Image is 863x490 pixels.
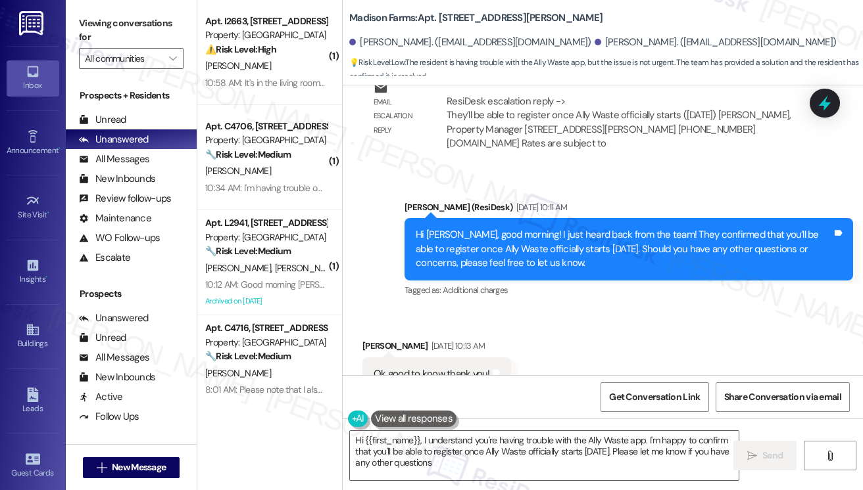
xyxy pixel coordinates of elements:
div: Tagged as: [405,280,853,300]
i:  [747,451,757,461]
button: Share Conversation via email [716,382,850,412]
div: Archived on [DATE] [204,293,328,309]
strong: 🔧 Risk Level: Medium [205,148,291,160]
div: Escalate [79,251,130,265]
div: [PERSON_NAME]. ([EMAIL_ADDRESS][DOMAIN_NAME]) [349,35,591,49]
div: Active [79,390,123,404]
span: [PERSON_NAME] [205,367,271,379]
span: Additional charges [443,284,508,296]
div: Property: [GEOGRAPHIC_DATA] [205,336,327,349]
textarea: Hi {{first_name}}, I understand you're having trouble with the Ally Waste app. I'm happy to confi... [350,431,739,480]
strong: 💡 Risk Level: Low [349,57,405,68]
div: [DATE] 10:13 AM [428,339,485,353]
span: • [47,208,49,217]
div: Unanswered [79,311,149,325]
a: Guest Cards [7,448,59,483]
button: Send [733,441,797,470]
div: ResiDesk escalation reply -> They’ll be able to register once Ally Waste officially starts ([DATE... [447,95,791,150]
div: Maintenance [79,212,151,225]
span: • [59,144,61,153]
a: Leads [7,384,59,419]
div: New Inbounds [79,370,155,384]
div: Unanswered [79,133,149,146]
div: [PERSON_NAME] [362,339,511,357]
label: Viewing conversations for [79,13,184,48]
div: 10:34 AM: I'm having trouble opening a maintenance ticket in buildinglink. Is the website down? [205,182,562,194]
div: Property: [GEOGRAPHIC_DATA] [205,133,327,147]
span: Send [762,449,783,462]
div: Unread [79,331,126,345]
div: Apt. L2941, [STREET_ADDRESS][PERSON_NAME] [205,216,327,230]
div: Follow Ups [79,410,139,424]
div: WO Follow-ups [79,231,160,245]
button: Get Conversation Link [601,382,708,412]
span: [PERSON_NAME] [205,60,271,72]
span: [PERSON_NAME] [275,262,345,274]
b: Madison Farms: Apt. [STREET_ADDRESS][PERSON_NAME] [349,11,603,25]
div: Hi [PERSON_NAME], good morning! I just heard back from the team! They confirmed that you’ll be ab... [416,228,832,270]
a: Buildings [7,319,59,354]
div: [DATE] 10:11 AM [513,200,568,214]
i:  [825,451,835,461]
span: Share Conversation via email [724,390,841,404]
div: New Inbounds [79,172,155,186]
div: Ok good to know thank you! [374,367,490,381]
span: • [45,273,47,282]
i:  [169,53,176,64]
div: Email escalation reply [374,95,425,137]
span: New Message [112,460,166,474]
span: Get Conversation Link [609,390,700,404]
div: Review follow-ups [79,192,171,206]
div: 10:58 AM: It's in the living room and it was chirping when I got home late [DATE] so I'm assuming... [205,77,759,89]
div: All Messages [79,351,149,365]
span: [PERSON_NAME] [205,165,271,177]
i:  [97,462,107,473]
a: Site Visit • [7,190,59,225]
div: Property: [GEOGRAPHIC_DATA] [205,231,327,244]
div: [PERSON_NAME] (ResiDesk) [405,200,853,219]
div: Apt. C4706, [STREET_ADDRESS][PERSON_NAME] [205,120,327,133]
strong: 🔧 Risk Level: Medium [205,350,291,362]
input: All communities [85,48,162,69]
button: New Message [83,457,180,478]
a: Insights • [7,254,59,290]
div: Prospects + Residents [66,89,197,102]
span: : The resident is having trouble with the Ally Waste app, but the issue is not urgent. The team h... [349,56,863,84]
a: Inbox [7,60,59,96]
strong: ⚠️ Risk Level: High [205,43,276,55]
img: ResiDesk Logo [19,11,46,35]
div: Apt. C4716, [STREET_ADDRESS][PERSON_NAME] [205,321,327,335]
div: [PERSON_NAME]. ([EMAIL_ADDRESS][DOMAIN_NAME]) [595,35,837,49]
strong: 🔧 Risk Level: Medium [205,245,291,257]
div: Property: [GEOGRAPHIC_DATA] [205,28,327,42]
div: Apt. I2663, [STREET_ADDRESS][PERSON_NAME] [205,14,327,28]
div: Prospects [66,287,197,301]
div: All Messages [79,152,149,166]
span: [PERSON_NAME] [205,262,275,274]
div: Unread [79,113,126,127]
